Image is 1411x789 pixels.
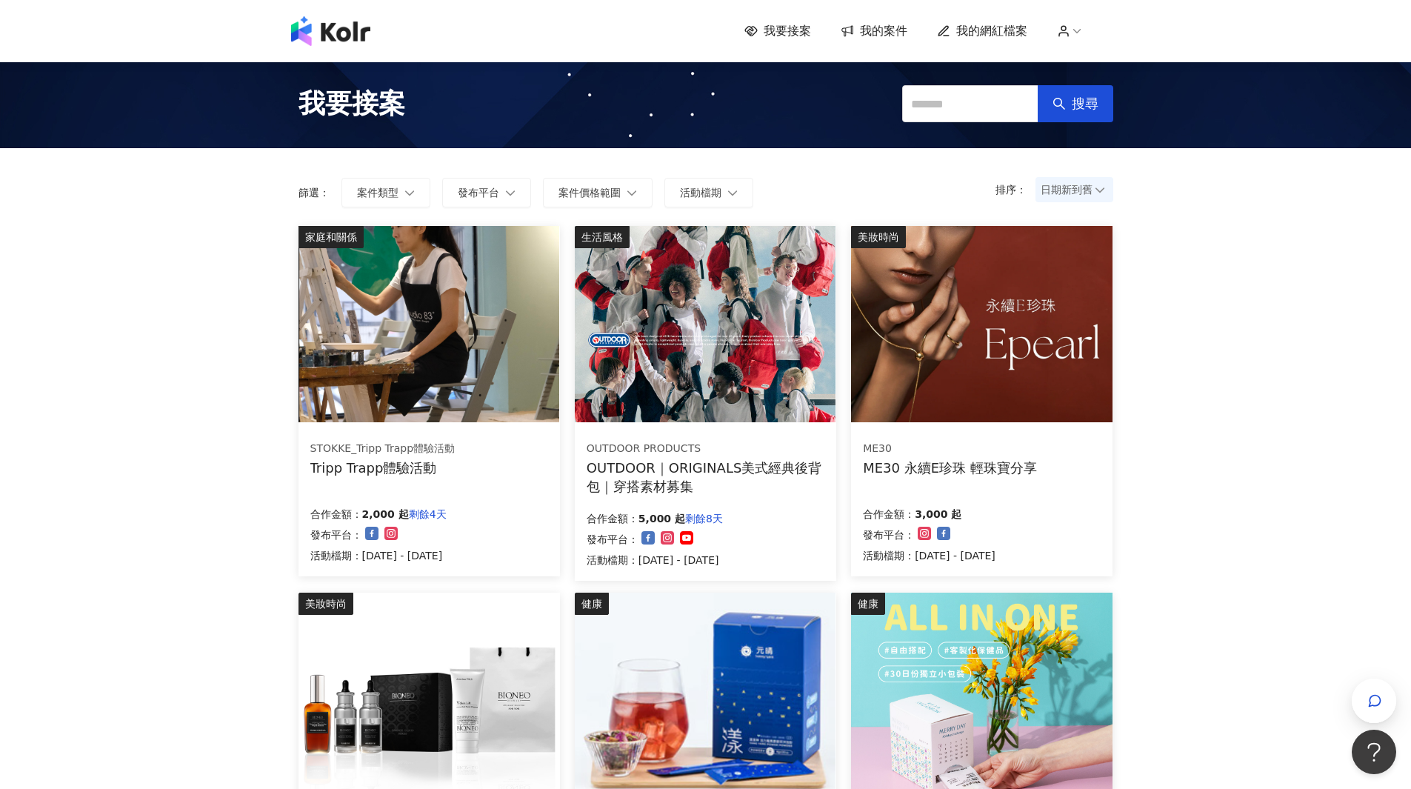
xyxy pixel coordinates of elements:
p: 剩餘8天 [685,510,723,527]
img: 百妮保濕逆齡美白系列 [298,593,559,789]
span: 我要接案 [298,85,405,122]
p: 活動檔期：[DATE] - [DATE] [863,547,995,565]
p: 2,000 起 [362,505,409,523]
span: 案件類型 [357,187,398,199]
span: 我要接案 [764,23,811,39]
div: OUTDOOR｜ORIGINALS美式經典後背包｜穿搭素材募集 [587,459,824,496]
div: 健康 [851,593,885,615]
span: 日期新到舊 [1041,179,1108,201]
img: ME30 永續E珍珠 系列輕珠寶 [851,226,1112,422]
div: 健康 [575,593,609,615]
span: search [1053,97,1066,110]
div: STOKKE_Tripp Trapp體驗活動 [310,442,456,456]
div: ME30 [863,442,1037,456]
button: 案件類型 [341,178,430,207]
p: 排序： [995,184,1035,196]
p: 剩餘4天 [409,505,447,523]
div: 生活風格 [575,226,630,248]
p: 合作金額： [587,510,638,527]
button: 搜尋 [1038,85,1113,122]
p: 3,000 起 [915,505,961,523]
p: 發布平台： [863,526,915,544]
img: 客製化保健食品 [851,593,1112,789]
span: 案件價格範圍 [558,187,621,199]
button: 案件價格範圍 [543,178,653,207]
p: 合作金額： [863,505,915,523]
p: 發布平台： [587,530,638,548]
span: 搜尋 [1072,96,1098,112]
p: 活動檔期：[DATE] - [DATE] [310,547,447,565]
div: Tripp Trapp體驗活動 [310,459,456,477]
a: 我要接案 [744,23,811,39]
p: 活動檔期：[DATE] - [DATE] [587,551,723,569]
a: 我的案件 [841,23,907,39]
div: 家庭和關係 [298,226,364,248]
span: 我的網紅檔案 [956,23,1027,39]
div: OUTDOOR PRODUCTS [587,442,824,456]
p: 5,000 起 [638,510,685,527]
div: 美妝時尚 [298,593,353,615]
span: 我的案件 [860,23,907,39]
img: 漾漾神｜活力莓果康普茶沖泡粉 [575,593,835,789]
img: logo [291,16,370,46]
img: 【OUTDOOR】ORIGINALS美式經典後背包M [575,226,835,422]
p: 發布平台： [310,526,362,544]
span: 活動檔期 [680,187,721,199]
p: 篩選： [298,187,330,199]
iframe: Help Scout Beacon - Open [1352,730,1396,774]
button: 發布平台 [442,178,531,207]
span: 發布平台 [458,187,499,199]
p: 合作金額： [310,505,362,523]
div: ME30 永續E珍珠 輕珠寶分享 [863,459,1037,477]
button: 活動檔期 [664,178,753,207]
a: 我的網紅檔案 [937,23,1027,39]
img: 坐上tripp trapp、體驗專注繪畫創作 [298,226,559,422]
div: 美妝時尚 [851,226,906,248]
